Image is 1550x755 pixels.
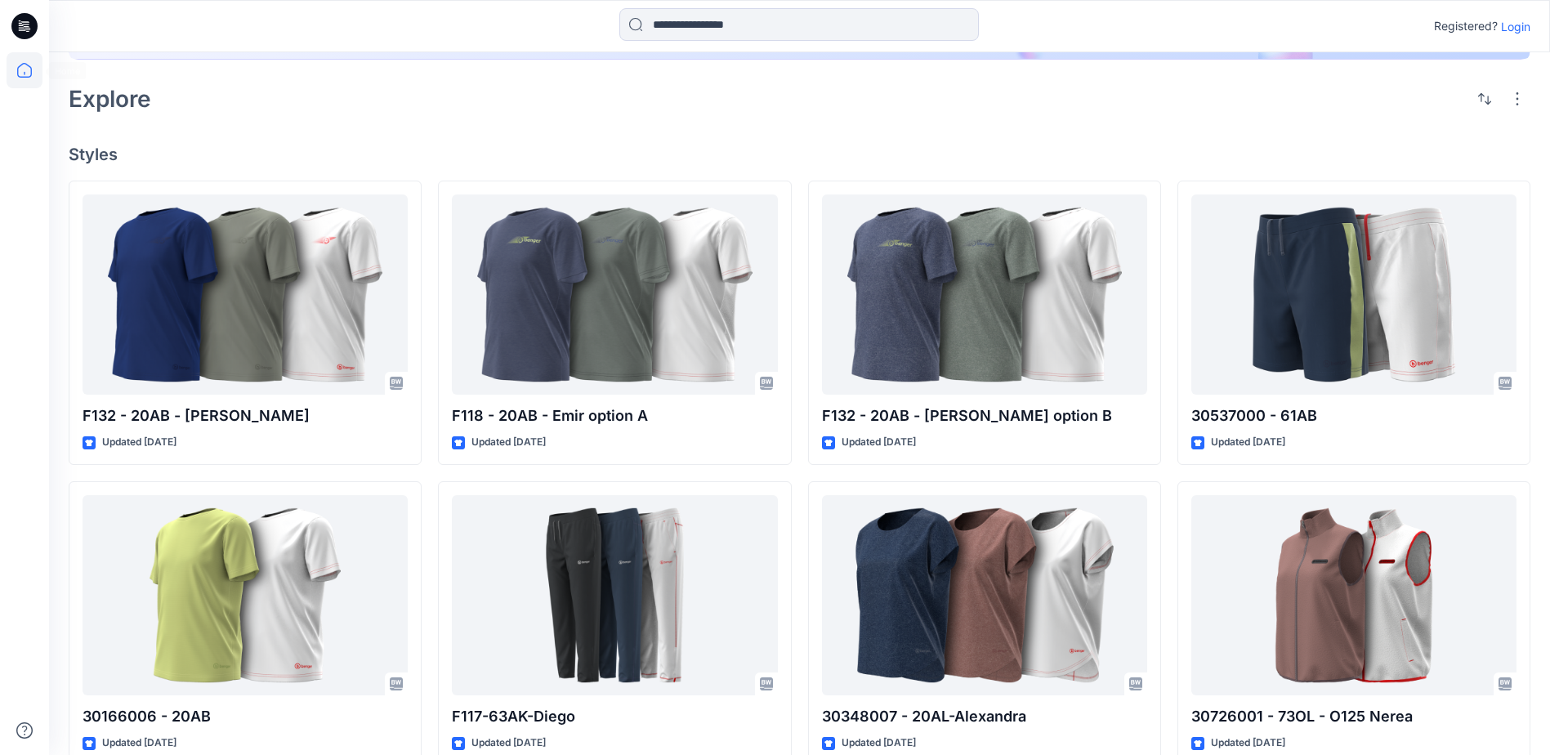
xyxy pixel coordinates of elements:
[1211,434,1285,451] p: Updated [DATE]
[452,194,777,395] a: F118 - 20AB - Emir option A
[83,705,408,728] p: 30166006 - 20AB
[102,434,176,451] p: Updated [DATE]
[822,495,1147,695] a: 30348007 - 20AL-Alexandra
[471,735,546,752] p: Updated [DATE]
[1501,18,1530,35] p: Login
[102,735,176,752] p: Updated [DATE]
[83,404,408,427] p: F132 - 20AB - [PERSON_NAME]
[83,495,408,695] a: 30166006 - 20AB
[842,735,916,752] p: Updated [DATE]
[1434,16,1498,36] p: Registered?
[822,194,1147,395] a: F132 - 20AB - Edgar option B
[471,434,546,451] p: Updated [DATE]
[69,145,1530,164] h4: Styles
[1191,495,1516,695] a: 30726001 - 73OL - O125 Nerea
[452,705,777,728] p: F117-63AK-Diego
[83,194,408,395] a: F132 - 20AB - Edgar
[822,404,1147,427] p: F132 - 20AB - [PERSON_NAME] option B
[1191,194,1516,395] a: 30537000 - 61AB
[822,705,1147,728] p: 30348007 - 20AL-Alexandra
[1211,735,1285,752] p: Updated [DATE]
[1191,705,1516,728] p: 30726001 - 73OL - O125 Nerea
[452,404,777,427] p: F118 - 20AB - Emir option A
[452,495,777,695] a: F117-63AK-Diego
[69,86,151,112] h2: Explore
[1191,404,1516,427] p: 30537000 - 61AB
[842,434,916,451] p: Updated [DATE]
